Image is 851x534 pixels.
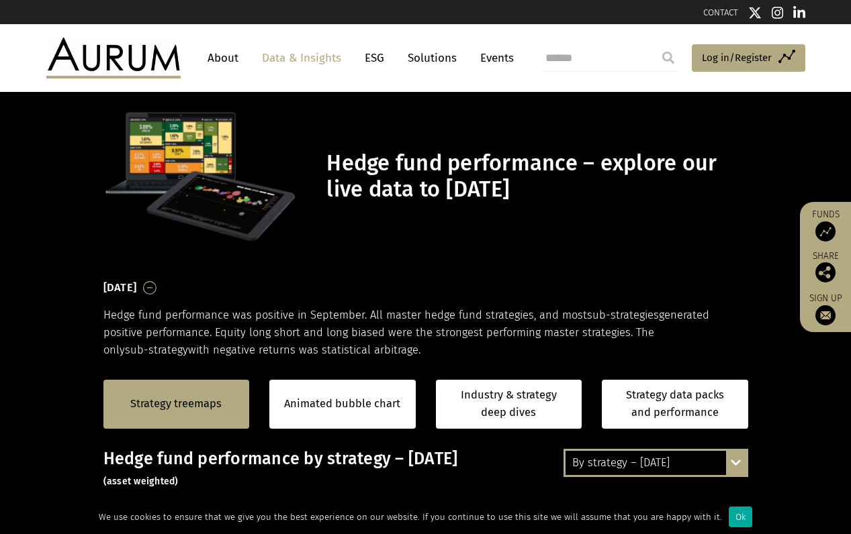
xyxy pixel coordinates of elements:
[130,395,222,413] a: Strategy treemaps
[125,343,188,356] span: sub-strategy
[103,278,137,298] h3: [DATE]
[103,307,748,360] p: Hedge fund performance was positive in September. All master hedge fund strategies, and most gene...
[255,46,348,70] a: Data & Insights
[702,50,772,66] span: Log in/Register
[201,46,245,70] a: About
[326,150,744,203] h1: Hedge fund performance – explore our live data to [DATE]
[772,6,784,19] img: Instagram icon
[587,309,659,321] span: sub-strategies
[815,305,836,325] img: Sign up to our newsletter
[284,395,400,413] a: Animated bubble chart
[46,38,181,78] img: Aurum
[729,506,752,527] div: Ok
[815,262,836,282] img: Share this post
[748,6,762,19] img: Twitter icon
[566,451,746,475] div: By strategy – [DATE]
[103,449,748,489] h3: Hedge fund performance by strategy – [DATE]
[807,252,844,282] div: Share
[358,46,391,70] a: ESG
[602,380,748,429] a: Strategy data packs and performance
[815,221,836,242] img: Access Funds
[703,7,738,17] a: CONTACT
[692,44,805,72] a: Log in/Register
[793,6,805,19] img: Linkedin icon
[436,380,582,429] a: Industry & strategy deep dives
[655,44,682,71] input: Submit
[401,46,463,70] a: Solutions
[474,46,514,70] a: Events
[103,476,179,487] small: (asset weighted)
[807,292,844,325] a: Sign up
[807,209,844,242] a: Funds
